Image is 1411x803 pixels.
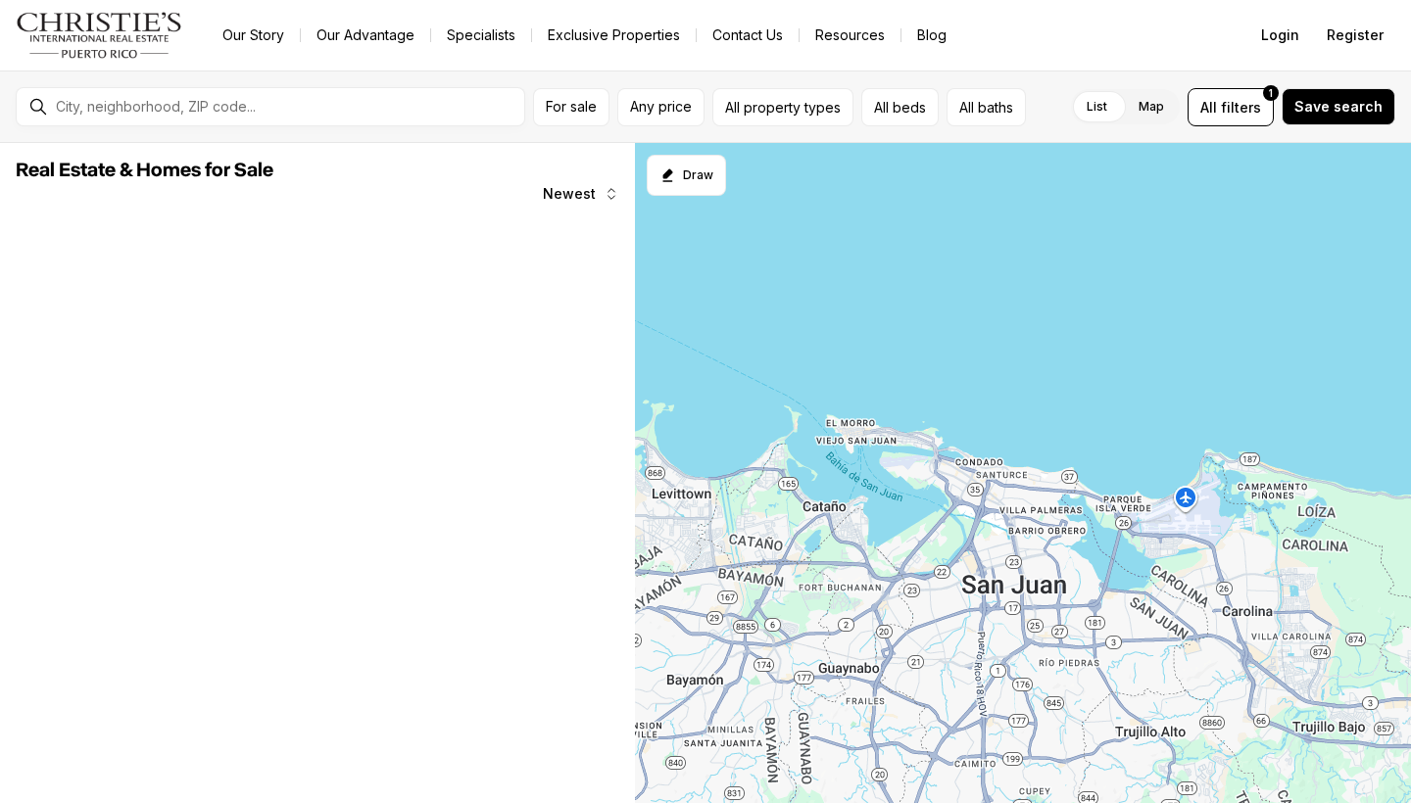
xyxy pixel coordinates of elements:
[1327,27,1384,43] span: Register
[301,22,430,49] a: Our Advantage
[1261,27,1299,43] span: Login
[901,22,962,49] a: Blog
[1123,89,1180,124] label: Map
[1071,89,1123,124] label: List
[800,22,900,49] a: Resources
[647,155,726,196] button: Start drawing
[1269,85,1273,101] span: 1
[16,161,273,180] span: Real Estate & Homes for Sale
[1188,88,1274,126] button: Allfilters1
[16,12,183,59] img: logo
[697,22,799,49] button: Contact Us
[630,99,692,115] span: Any price
[712,88,853,126] button: All property types
[207,22,300,49] a: Our Story
[617,88,705,126] button: Any price
[1294,99,1383,115] span: Save search
[861,88,939,126] button: All beds
[531,174,631,213] button: Newest
[1200,97,1217,118] span: All
[947,88,1026,126] button: All baths
[1315,16,1395,55] button: Register
[1249,16,1311,55] button: Login
[1221,97,1261,118] span: filters
[1282,88,1395,125] button: Save search
[532,22,696,49] a: Exclusive Properties
[533,88,609,126] button: For sale
[543,186,596,202] span: Newest
[546,99,597,115] span: For sale
[431,22,531,49] a: Specialists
